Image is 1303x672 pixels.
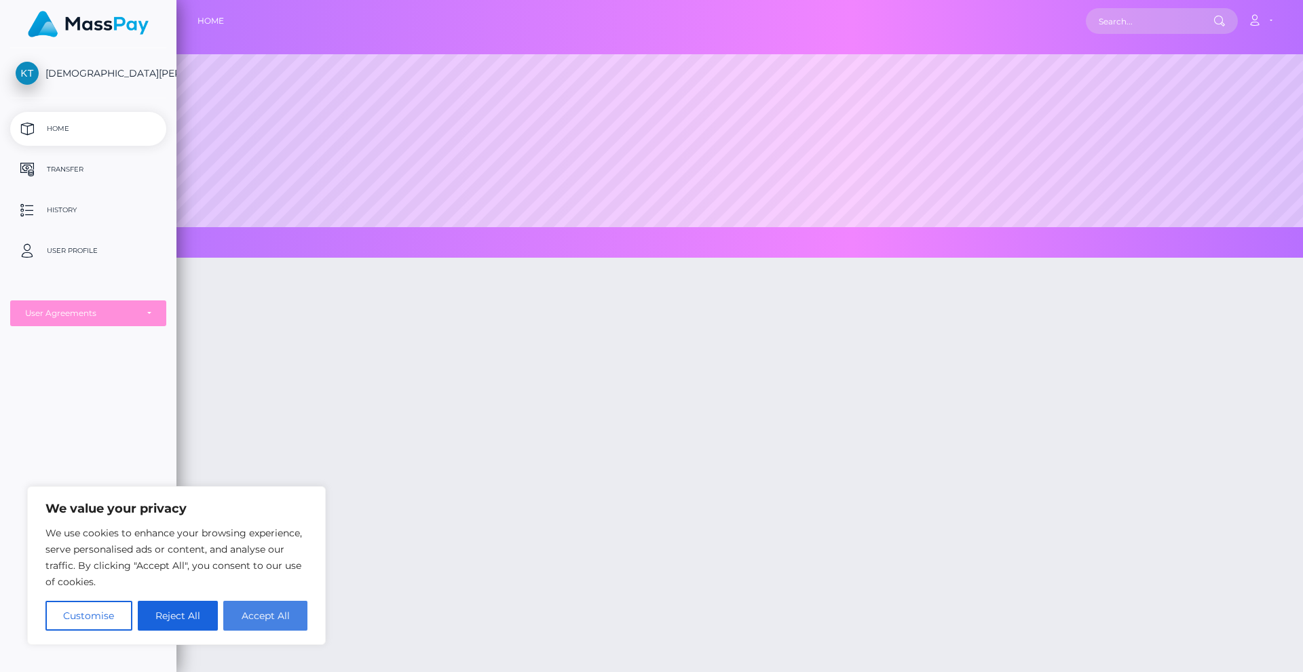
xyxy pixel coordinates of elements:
[16,119,161,139] p: Home
[10,153,166,186] a: Transfer
[27,486,326,645] div: We value your privacy
[138,601,219,631] button: Reject All
[16,200,161,220] p: History
[197,7,224,35] a: Home
[1086,8,1213,34] input: Search...
[16,241,161,261] p: User Profile
[10,112,166,146] a: Home
[45,601,132,631] button: Customise
[10,67,166,79] span: [DEMOGRAPHIC_DATA][PERSON_NAME]
[45,525,307,590] p: We use cookies to enhance your browsing experience, serve personalised ads or content, and analys...
[10,193,166,227] a: History
[10,300,166,326] button: User Agreements
[28,11,149,37] img: MassPay
[45,500,307,517] p: We value your privacy
[16,159,161,180] p: Transfer
[223,601,307,631] button: Accept All
[25,308,136,319] div: User Agreements
[10,234,166,268] a: User Profile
